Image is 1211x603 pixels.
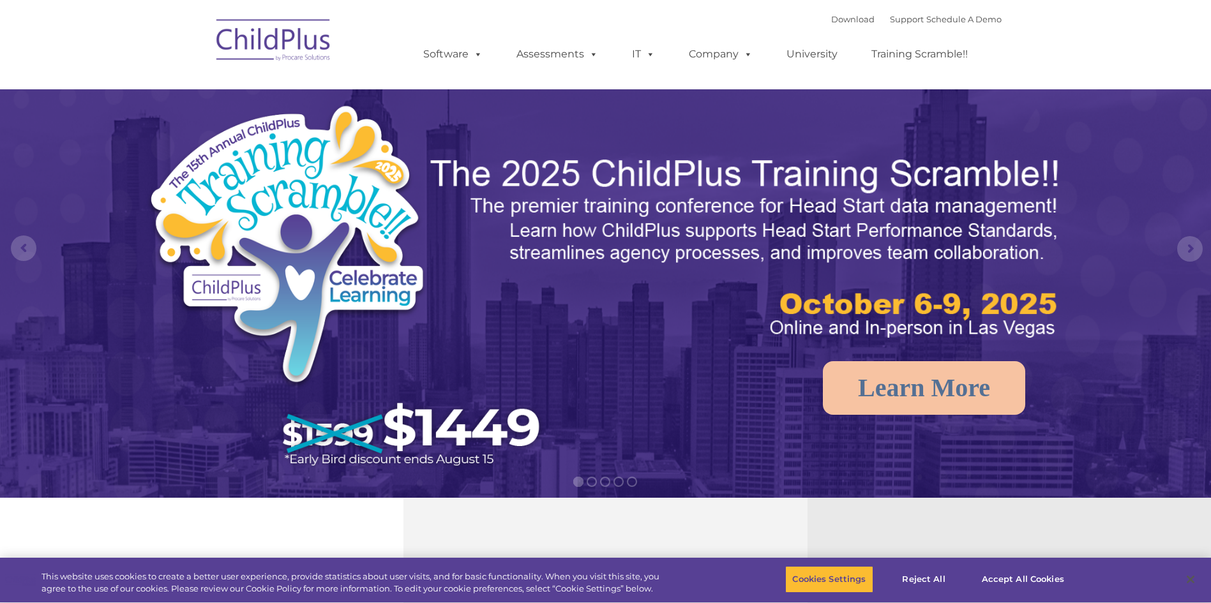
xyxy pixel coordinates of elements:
[823,361,1025,415] a: Learn More
[975,566,1071,593] button: Accept All Cookies
[41,570,666,595] div: This website uses cookies to create a better user experience, provide statistics about user visit...
[676,41,765,67] a: Company
[884,566,964,593] button: Reject All
[859,41,981,67] a: Training Scramble!!
[831,14,1002,24] font: |
[1177,565,1205,593] button: Close
[774,41,850,67] a: University
[210,10,338,74] img: ChildPlus by Procare Solutions
[410,41,495,67] a: Software
[619,41,668,67] a: IT
[177,84,216,94] span: Last name
[831,14,875,24] a: Download
[890,14,924,24] a: Support
[177,137,232,146] span: Phone number
[926,14,1002,24] a: Schedule A Demo
[785,566,873,593] button: Cookies Settings
[504,41,611,67] a: Assessments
